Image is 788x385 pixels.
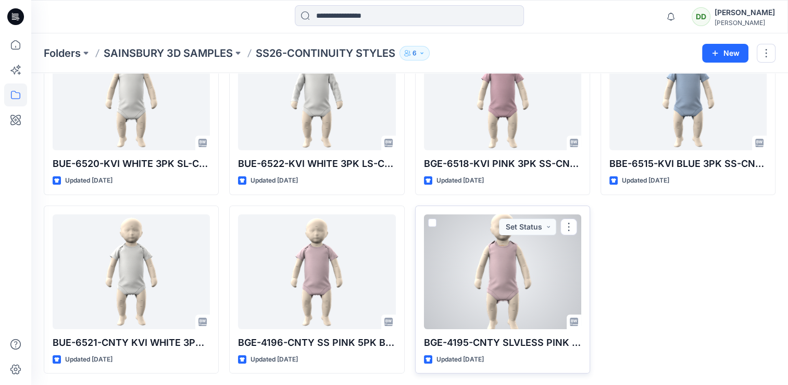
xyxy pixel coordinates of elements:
a: SAINSBURY 3D SAMPLES [104,46,233,61]
p: 6 [412,47,417,59]
a: Folders [44,46,81,61]
p: BBE-6515-KVI BLUE 3PK SS-CNTY BLUE 3PK SS BODYSUITS [609,157,767,171]
p: BUE-6521-CNTY KVI WHITE 3PK SS BODYSUITS [53,335,210,350]
p: Updated [DATE] [436,175,484,186]
p: Updated [DATE] [65,175,112,186]
a: BUE-6522-KVI WHITE 3PK LS-CNTY WHITE KVI 3PK LS BODYSUITS [238,35,395,150]
p: BUE-6520-KVI WHITE 3PK SL-CNTY WHITE KVI 3PK SL BODYSUITS [53,157,210,171]
p: BGE-6518-KVI PINK 3PK SS-CNTY PINK 3PK SS BODYSUITS [424,157,581,171]
p: SS26-CONTINUITY STYLES [256,46,395,61]
a: BGE-4196-CNTY SS PINK 5PK BODYSUIT [238,214,395,329]
p: Updated [DATE] [622,175,669,186]
a: BUE-6521-CNTY KVI WHITE 3PK SS BODYSUITS [53,214,210,329]
a: BGE-6518-KVI PINK 3PK SS-CNTY PINK 3PK SS BODYSUITS [424,35,581,150]
p: Updated [DATE] [251,354,298,365]
a: BBE-6515-KVI BLUE 3PK SS-CNTY BLUE 3PK SS BODYSUITS [609,35,767,150]
p: Updated [DATE] [436,354,484,365]
p: Updated [DATE] [65,354,112,365]
div: [PERSON_NAME] [715,19,775,27]
p: BGE-4196-CNTY SS PINK 5PK BODYSUIT [238,335,395,350]
button: 6 [399,46,430,61]
a: BUE-6520-KVI WHITE 3PK SL-CNTY WHITE KVI 3PK SL BODYSUITS [53,35,210,150]
div: DD [692,7,710,26]
p: Updated [DATE] [251,175,298,186]
button: New [702,44,748,63]
div: [PERSON_NAME] [715,6,775,19]
p: BGE-4195-CNTY SLVLESS PINK 5PK BODYSUIT [424,335,581,350]
a: BGE-4195-CNTY SLVLESS PINK 5PK BODYSUIT [424,214,581,329]
p: BUE-6522-KVI WHITE 3PK LS-CNTY WHITE KVI 3PK LS BODYSUITS [238,157,395,171]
